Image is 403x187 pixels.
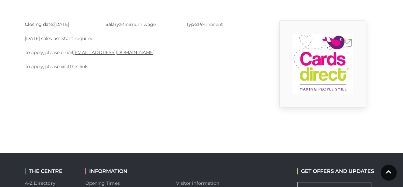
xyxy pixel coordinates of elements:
h2: GET OFFERS AND UPDATES [297,168,374,174]
p: To apply, please email . [25,49,257,56]
p: To apply, please visit . [25,63,257,70]
a: A-Z Directory [25,180,55,186]
h2: THE CENTRE [25,168,76,174]
a: [EMAIL_ADDRESS][DOMAIN_NAME] [73,50,154,55]
p: [DATE] [25,20,96,28]
strong: Type: [186,21,198,27]
strong: Closing date: [25,21,54,27]
a: Visitor information [176,180,219,186]
strong: Salary: [105,21,120,27]
p: Minimum wage [105,20,176,28]
a: this link [70,64,88,69]
a: Opening Times [85,180,120,186]
p: Permanent [186,20,257,28]
img: 9_1554819914_l1cI.png [292,34,353,94]
h2: INFORMATION [85,168,167,174]
p: [DATE] sales assistant required [25,35,257,42]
